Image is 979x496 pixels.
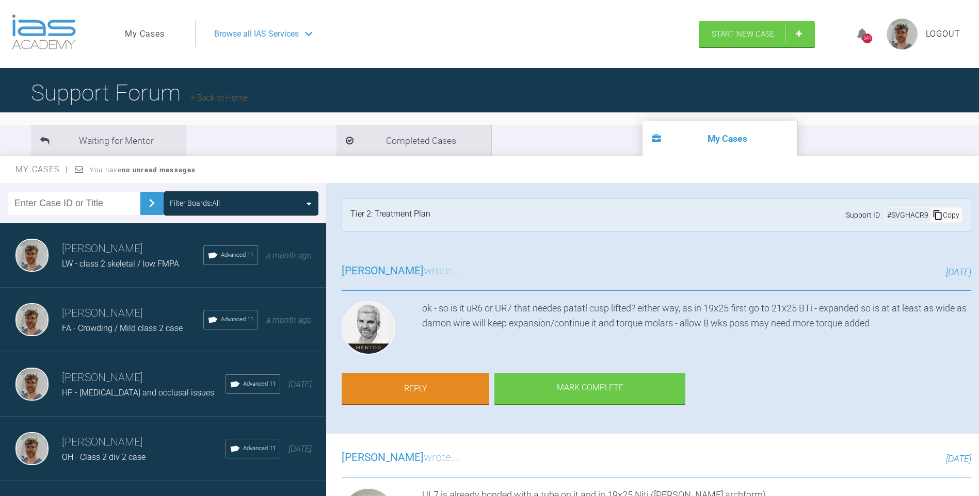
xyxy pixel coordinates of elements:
span: Browse all IAS Services [214,27,299,41]
img: Thomas Friar [15,239,49,272]
a: Back to Home [191,93,248,103]
span: Advanced 11 [243,444,276,453]
a: Start New Case [699,21,815,47]
span: a month ago [266,315,312,325]
h3: [PERSON_NAME] [62,240,203,258]
div: Copy [930,208,961,222]
div: Mark Complete [494,373,685,405]
h3: [PERSON_NAME] [62,434,226,451]
img: chevronRight.28bd32b0.svg [143,195,160,211]
span: Support ID [846,209,880,221]
img: Thomas Friar [15,303,49,336]
span: [DATE] [288,444,312,454]
span: Advanced 11 [243,379,276,389]
input: Enter Case ID or Title [8,192,140,215]
img: Ross Hobson [342,301,395,355]
span: My Cases [15,164,69,174]
div: Filter Boards: All [170,197,220,209]
span: You have [90,166,196,174]
span: LW - class 2 skeletal / low FMPA [62,259,179,269]
li: Completed Cases [336,125,491,156]
span: [DATE] [946,453,971,464]
span: OH - Class 2 div 2 case [62,452,146,462]
span: a month ago [266,251,312,260]
a: Logout [926,27,960,41]
h3: wrote... [342,262,459,280]
li: Waiting for Mentor [31,125,186,156]
span: Advanced 11 [221,315,253,324]
h3: wrote... [342,449,459,467]
h3: [PERSON_NAME] [62,305,203,322]
span: HP - [MEDICAL_DATA] and occlusal issues [62,388,214,398]
img: Thomas Friar [15,432,49,465]
span: [DATE] [288,379,312,389]
h1: Support Forum [31,75,248,111]
div: # SVGHACR9 [885,209,930,221]
span: Advanced 11 [221,251,253,260]
a: My Cases [125,27,165,41]
span: [DATE] [946,267,971,277]
div: 541 [862,34,872,43]
img: logo-light.3e3ef733.png [12,14,76,49]
span: [PERSON_NAME] [342,451,424,464]
div: Tier 2: Treatment Plan [350,207,430,223]
h3: [PERSON_NAME] [62,369,226,387]
span: [PERSON_NAME] [342,264,424,277]
strong: no unread messages [122,166,196,174]
img: profile.png [887,19,918,49]
div: ok - so is it uR6 or UR7 that needes patatl cusp lifted? either way, as in 19x25 first go to 21x2... [422,301,971,359]
span: FA - Crowding / Mild class 2 case [62,323,183,333]
a: Reply [342,373,489,405]
img: Thomas Friar [15,368,49,401]
span: Start New Case [712,29,775,39]
li: My Cases [643,121,797,156]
